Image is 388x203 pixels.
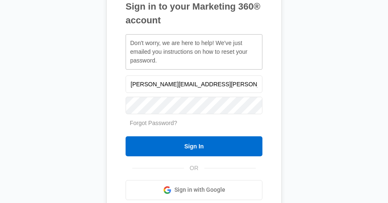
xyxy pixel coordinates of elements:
[126,180,262,200] a: Sign in with Google
[130,40,247,64] span: Don't worry, we are here to help! We've just emailed you instructions on how to reset your password.
[126,136,262,156] input: Sign In
[126,75,262,93] input: Email
[130,120,177,126] a: Forgot Password?
[174,185,225,194] span: Sign in with Google
[184,164,204,173] span: OR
